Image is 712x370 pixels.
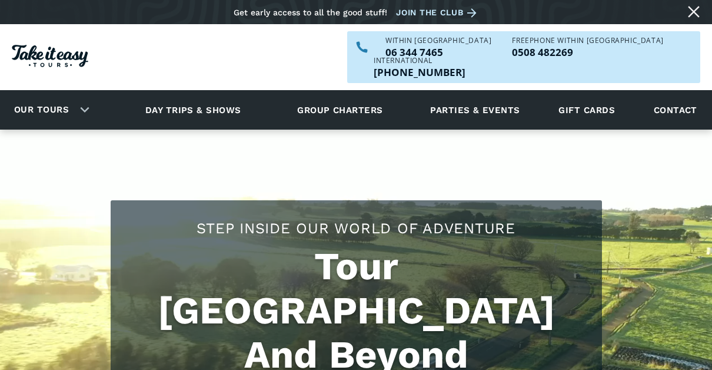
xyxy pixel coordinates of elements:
p: 0508 482269 [512,47,663,57]
a: Call us within NZ on 063447465 [385,47,491,57]
div: Get early access to all the good stuff! [234,8,387,17]
a: Day trips & shows [131,94,256,126]
a: Call us freephone within NZ on 0508482269 [512,47,663,57]
img: Take it easy Tours logo [12,45,88,67]
a: Close message [684,2,703,21]
h2: Step Inside Our World Of Adventure [122,218,590,239]
a: Group charters [282,94,397,126]
a: Parties & events [424,94,525,126]
a: Gift cards [553,94,621,126]
p: 06 344 7465 [385,47,491,57]
div: Freephone WITHIN [GEOGRAPHIC_DATA] [512,37,663,44]
a: Contact [648,94,703,126]
a: Call us outside of NZ on +6463447465 [374,67,465,77]
div: International [374,57,465,64]
a: Homepage [12,39,88,76]
a: Join the club [396,5,481,20]
p: [PHONE_NUMBER] [374,67,465,77]
a: Our tours [5,96,78,124]
div: WITHIN [GEOGRAPHIC_DATA] [385,37,491,44]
